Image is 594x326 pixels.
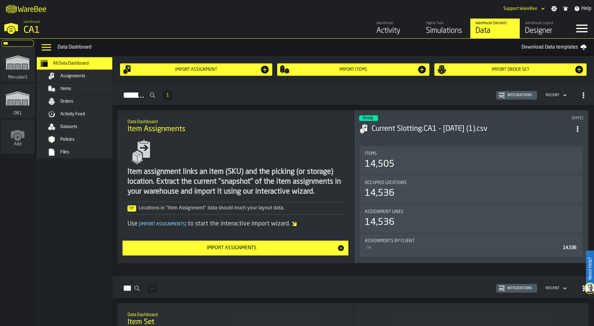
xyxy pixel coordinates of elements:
[372,124,572,134] h3: Current Slotting.CA1 - [DATE] (1).csv
[365,243,578,252] div: StatList-item-CH
[123,115,348,137] div: title-Item Assignments
[360,146,583,175] div: stat-Items
[496,91,537,100] button: button-Integrations
[12,111,23,116] span: OR1
[37,83,123,95] li: menu Items
[365,151,578,156] div: Title
[1,119,34,155] a: link-to-/wh/new
[365,238,578,243] div: Title
[365,180,578,185] div: Title
[37,121,123,133] li: menu Datasets
[127,220,343,228] div: Use to start the interactive import wizard.
[525,26,564,36] div: Designer
[517,41,592,54] a: Download Data templates
[365,151,377,156] span: Items
[127,167,343,197] div: Item assignment links an item (SKU) and the picking (or storage) location. Extract the current "s...
[546,286,559,290] div: DropdownMenuValue-4
[166,93,169,97] span: 1
[60,124,77,129] span: Datasets
[365,238,415,243] span: Assignments by Client
[365,159,394,170] div: 14,505
[290,67,417,72] div: Import Items
[365,217,394,228] div: 14,536
[377,21,416,25] div: Warehouse
[501,5,546,12] div: DropdownMenuValue-Support WareBee
[581,5,592,12] span: Help
[60,74,85,79] span: Assignments
[363,116,373,120] span: Ready
[113,83,594,105] h2: button-Assignments
[426,21,465,25] div: Digital Twin
[366,246,561,250] div: CH
[377,26,416,36] div: Activity
[365,209,578,214] div: Title
[354,110,588,263] div: ItemListCard-DashboardItemContainer
[37,57,123,70] li: menu All Data Dashboard
[151,286,153,290] span: —
[145,283,160,293] div: ButtonLoadMore-Load More-Prev-First-Last
[60,112,85,117] span: Activity Feed
[37,95,123,108] li: menu Orders
[118,110,353,263] div: ItemListCard-
[14,142,22,147] span: Add
[138,222,188,226] span: Import Assignments
[37,108,123,121] li: menu Activity Feed
[447,67,574,72] div: Import Order Set
[476,21,515,25] div: Warehouse Datasets
[481,116,583,120] div: Updated: 20/08/2025, 19:48:58 Created: 20/08/2025, 19:48:50
[127,124,185,134] span: Item Assignments
[127,205,136,212] span: Tip:
[496,284,537,293] button: button-Integrations
[505,286,535,290] div: Integrations
[434,63,587,76] button: button-Import Order Set
[24,20,40,24] span: Warehouse
[426,26,465,36] div: Simulations
[505,93,535,97] div: Integrations
[520,19,569,38] a: link-to-/wh/i/76e2a128-1b54-4d66-80d4-05ae4c277723/designer
[37,146,123,159] li: menu Files
[37,70,123,83] li: menu Assignments
[53,61,89,66] span: All Data Dashboard
[132,67,260,72] div: Import assignment
[185,222,187,226] span: ]
[543,92,568,99] div: DropdownMenuValue-4
[503,6,537,11] div: DropdownMenuValue-Support WareBee
[470,19,520,38] a: link-to-/wh/i/76e2a128-1b54-4d66-80d4-05ae4c277723/data
[560,6,571,12] label: button-toggle-Notifications
[421,19,470,38] a: link-to-/wh/i/76e2a128-1b54-4d66-80d4-05ae4c277723/simulations
[277,63,429,76] button: button-Import Items
[38,41,55,54] label: button-toggle-Data Menu
[525,21,564,25] div: Warehouse Layout
[127,118,343,124] h2: Sub Title
[359,145,583,258] section: card-AssignmentDashboardCard
[563,246,576,250] span: 14,536
[359,115,378,121] div: status-3 2
[160,90,175,100] div: ButtonLoadMore-Load More-Prev-First-Last
[549,6,560,12] label: button-toggle-Settings
[0,48,35,84] a: link-to-/wh/i/d956a4c0-0f4d-4575-b73a-6d274ed12adb/simulations
[360,234,583,257] div: stat-Assignments by Client
[60,86,71,91] span: Items
[0,84,35,119] a: link-to-/wh/i/02d92962-0f11-4133-9763-7cb092bceeef/simulations
[371,19,421,38] a: link-to-/wh/i/76e2a128-1b54-4d66-80d4-05ae4c277723/feed/
[7,75,29,80] span: Mercator1
[139,222,140,226] span: [
[120,63,272,76] button: button-Import assignment
[372,124,572,134] div: Current Slotting.CA1 - 08.05.25 (1).csv
[58,44,517,51] div: Data Dashboard
[127,311,343,317] h2: Sub Title
[60,99,73,104] span: Orders
[360,175,583,204] div: stat-Occupied Locations
[126,244,337,252] div: Import Assignments
[365,188,394,199] div: 14,536
[24,25,191,36] div: CA1
[570,19,594,38] label: button-toggle-Menu
[543,285,568,292] div: DropdownMenuValue-4
[476,26,515,36] div: Data
[127,204,343,212] div: Locations in "Item Assignment" data should much your layout data.
[546,93,559,97] div: DropdownMenuValue-4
